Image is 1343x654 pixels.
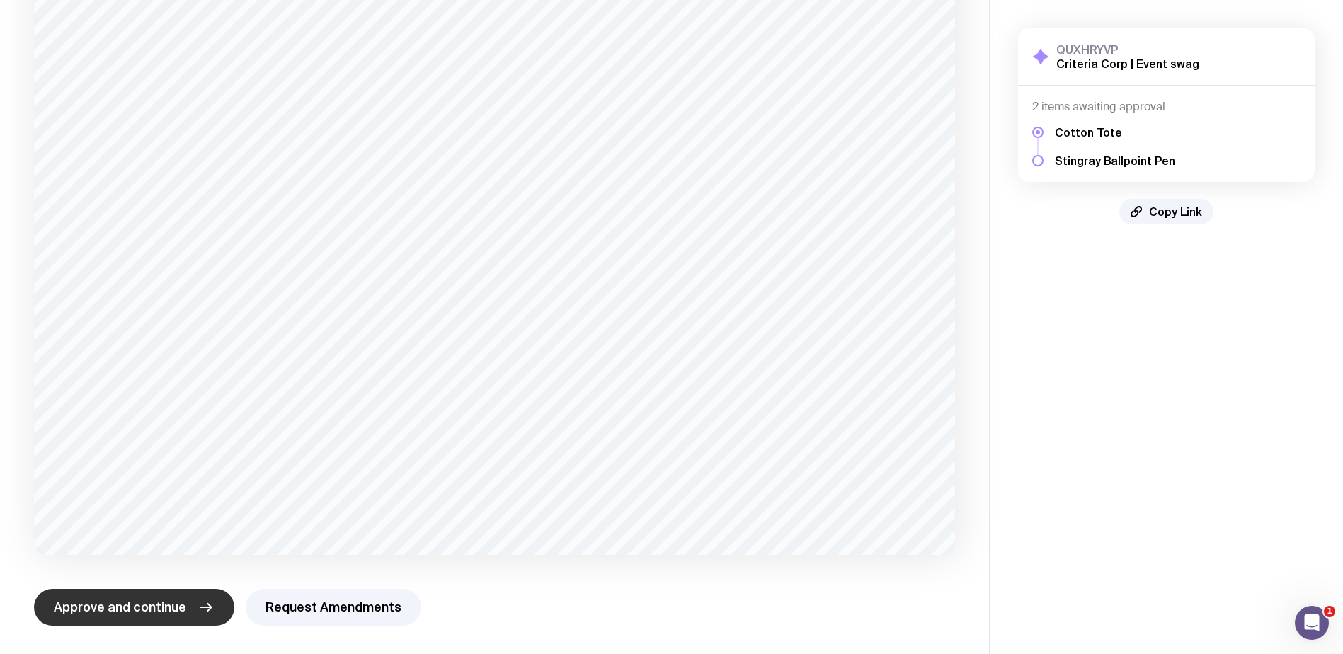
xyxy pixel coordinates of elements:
[1056,42,1199,57] h3: QUXHRYVP
[1324,606,1335,617] span: 1
[1055,125,1175,139] h5: Cotton Tote
[246,589,421,626] button: Request Amendments
[34,589,234,626] button: Approve and continue
[54,599,186,616] span: Approve and continue
[1295,606,1329,640] iframe: Intercom live chat
[1055,154,1175,168] h5: Stingray Ballpoint Pen
[1032,100,1301,114] h4: 2 items awaiting approval
[1119,199,1213,224] button: Copy Link
[1149,205,1202,219] span: Copy Link
[1056,57,1199,71] h2: Criteria Corp | Event swag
